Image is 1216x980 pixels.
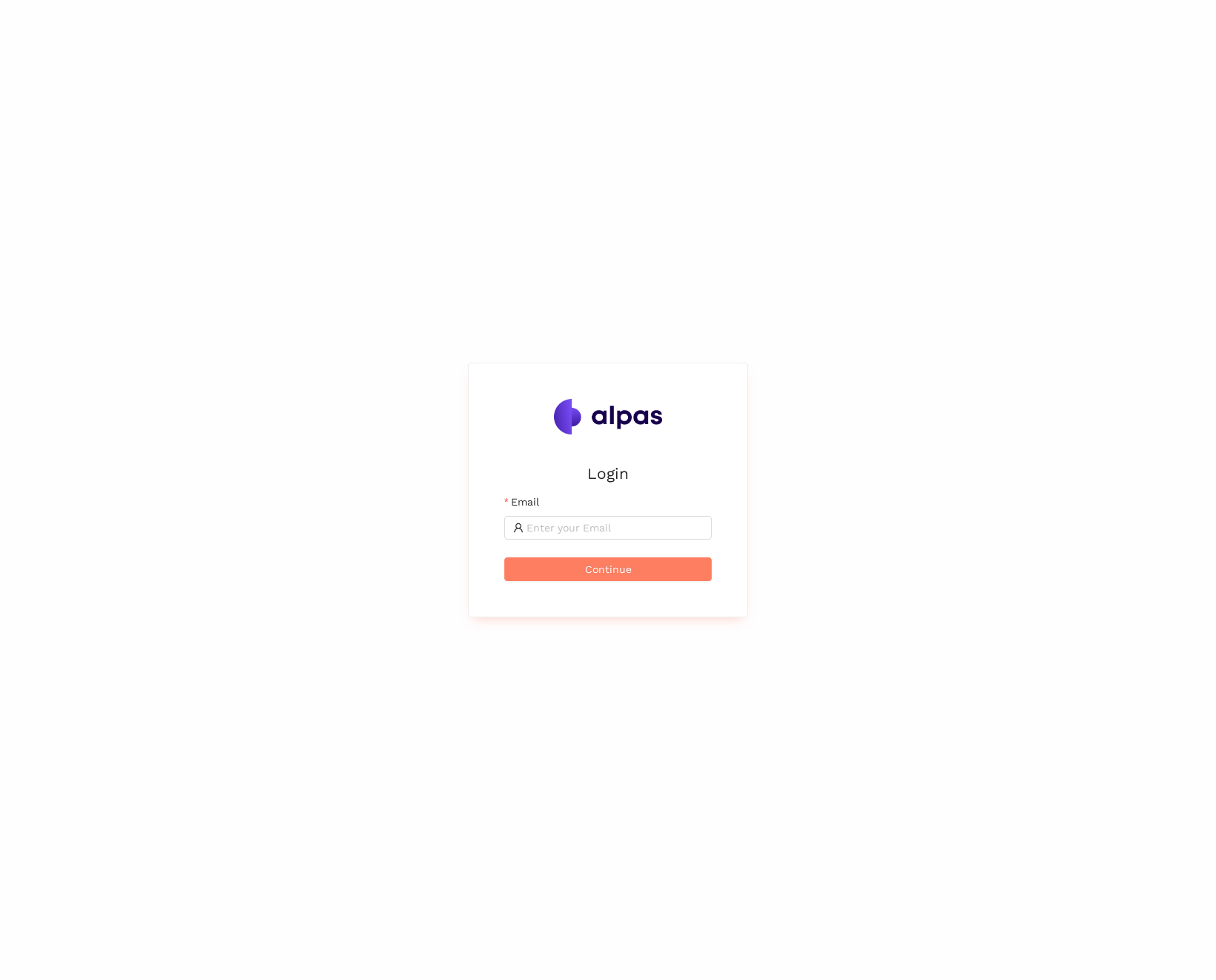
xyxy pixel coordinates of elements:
[513,523,524,533] span: user
[554,399,662,434] img: Alpas.ai Logo
[527,520,703,536] input: Email
[585,561,632,577] span: Continue
[504,461,712,486] h2: Login
[504,494,539,510] label: Email
[504,557,712,581] button: Continue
